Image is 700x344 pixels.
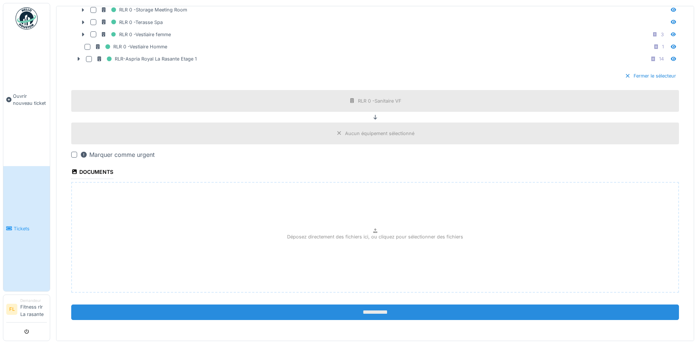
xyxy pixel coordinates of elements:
[101,30,171,39] div: RLR 0 -Vestiaire femme
[662,43,664,50] div: 1
[661,31,664,38] div: 3
[95,42,167,51] div: RLR 0 -Vestiaire Homme
[101,18,163,27] div: RLR 0 -Terasse Spa
[287,233,463,240] p: Déposez directement des fichiers ici, ou cliquez pour sélectionner des fichiers
[622,71,679,81] div: Fermer le sélecteur
[101,5,187,14] div: RLR 0 -Storage Meeting Room
[71,166,113,179] div: Documents
[96,54,197,63] div: RLR-Aspria Royal La Rasante Etage 1
[13,93,47,107] span: Ouvrir nouveau ticket
[345,130,414,137] div: Aucun équipement sélectionné
[20,298,47,303] div: Demandeur
[15,7,38,30] img: Badge_color-CXgf-gQk.svg
[14,225,47,232] span: Tickets
[6,304,17,315] li: FL
[6,298,47,323] a: FL DemandeurFitness rlr La rasante
[3,34,50,166] a: Ouvrir nouveau ticket
[80,150,155,159] div: Marquer comme urgent
[358,97,401,104] div: RLR 0 -Sanitaire VF
[20,298,47,321] li: Fitness rlr La rasante
[659,55,664,62] div: 14
[3,166,50,291] a: Tickets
